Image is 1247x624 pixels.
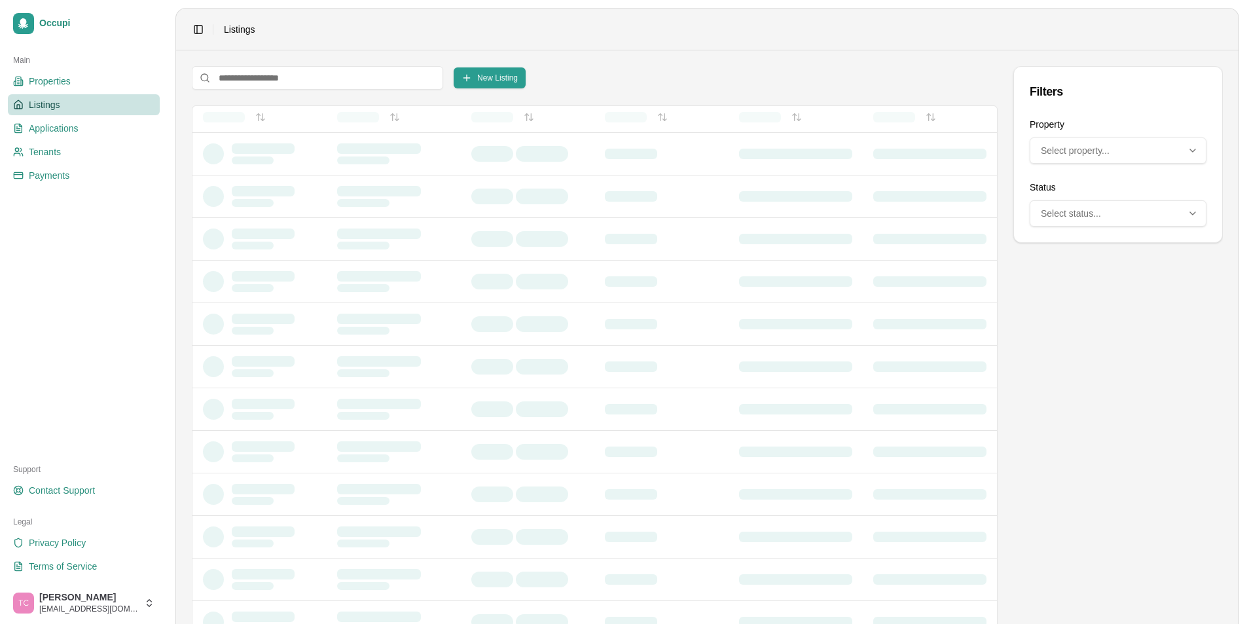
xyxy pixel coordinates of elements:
[1030,83,1206,101] div: Filters
[8,165,160,186] a: Payments
[29,98,60,111] span: Listings
[1030,182,1056,193] label: Status
[39,18,154,29] span: Occupi
[13,593,34,614] img: Trudy Childers
[8,480,160,501] a: Contact Support
[29,484,95,497] span: Contact Support
[39,592,139,604] span: [PERSON_NAME]
[29,560,97,573] span: Terms of Service
[1041,144,1110,157] span: Select property...
[8,8,160,39] a: Occupi
[477,73,518,83] span: New Listing
[29,122,79,135] span: Applications
[8,587,160,619] button: Trudy Childers[PERSON_NAME][EMAIL_ADDRESS][DOMAIN_NAME]
[29,75,71,88] span: Properties
[1041,207,1101,220] span: Select status...
[8,459,160,480] div: Support
[8,556,160,577] a: Terms of Service
[1030,200,1206,227] button: Multi-select: 0 of 4 options selected. Select status...
[8,118,160,139] a: Applications
[1030,119,1064,130] label: Property
[8,511,160,532] div: Legal
[29,169,69,182] span: Payments
[8,50,160,71] div: Main
[29,145,61,158] span: Tenants
[224,23,255,36] span: Listings
[29,536,86,549] span: Privacy Policy
[8,94,160,115] a: Listings
[8,532,160,553] a: Privacy Policy
[39,604,139,614] span: [EMAIL_ADDRESS][DOMAIN_NAME]
[1030,138,1206,164] button: Multi-select: 0 of 21 options selected. Select property...
[224,23,255,36] nav: breadcrumb
[454,67,526,88] button: New Listing
[8,141,160,162] a: Tenants
[8,71,160,92] a: Properties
